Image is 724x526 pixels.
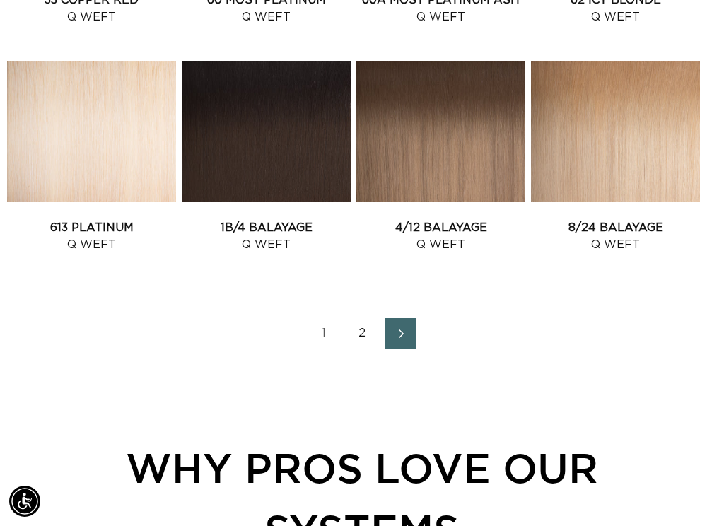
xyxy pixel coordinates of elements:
[182,219,351,253] a: 1B/4 Balayage Q Weft
[531,219,700,253] a: 8/24 Balayage Q Weft
[385,318,416,349] a: Next page
[7,318,717,349] nav: Pagination
[9,486,40,517] div: Accessibility Menu
[356,219,525,253] a: 4/12 Balayage Q Weft
[7,219,176,253] a: 613 Platinum Q Weft
[346,318,378,349] a: Page 2
[308,318,339,349] a: Page 1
